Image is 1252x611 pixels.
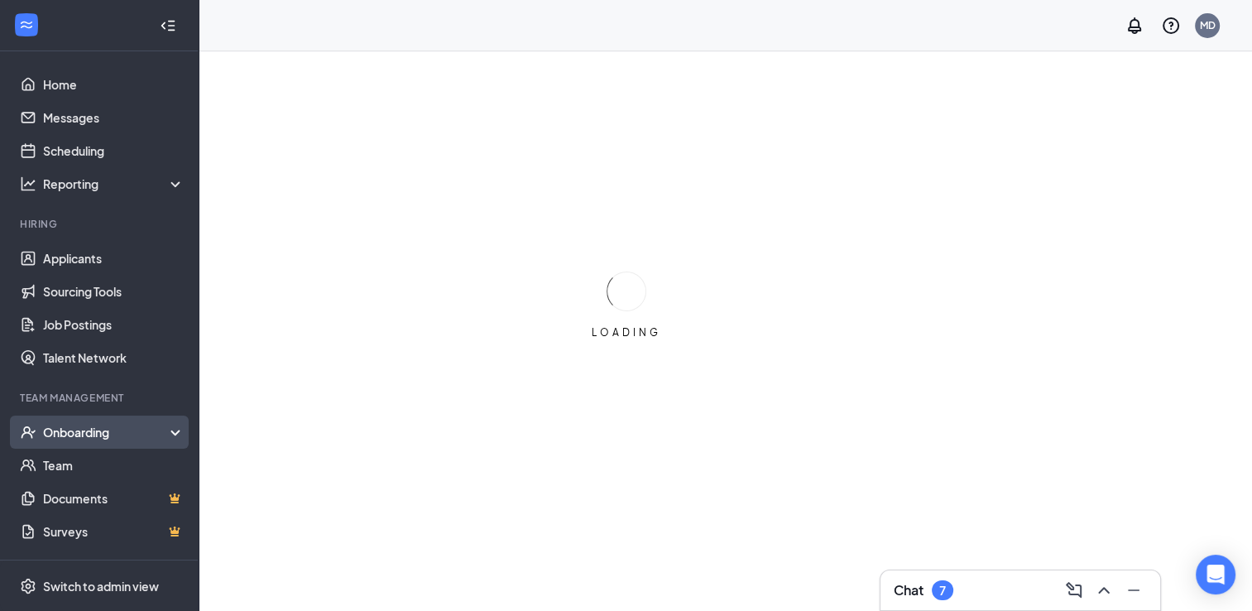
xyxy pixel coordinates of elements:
div: Reporting [43,176,185,192]
div: Switch to admin view [43,578,159,594]
div: 7 [939,584,946,598]
svg: Notifications [1125,16,1144,36]
div: LOADING [585,325,668,339]
a: Job Postings [43,308,185,341]
svg: UserCheck [20,424,36,440]
div: Open Intercom Messenger [1196,555,1235,594]
div: Team Management [20,391,181,405]
svg: QuestionInfo [1161,16,1181,36]
svg: ComposeMessage [1064,580,1084,600]
button: ChevronUp [1091,577,1117,604]
a: Applicants [43,242,185,275]
a: SurveysCrown [43,515,185,548]
h3: Chat [894,581,923,599]
div: MD [1200,18,1216,32]
svg: WorkstreamLogo [18,17,35,33]
svg: ChevronUp [1094,580,1114,600]
a: Scheduling [43,134,185,167]
a: Sourcing Tools [43,275,185,308]
div: Onboarding [43,424,170,440]
a: Talent Network [43,341,185,374]
svg: Analysis [20,176,36,192]
svg: Minimize [1124,580,1144,600]
button: ComposeMessage [1061,577,1087,604]
div: Hiring [20,217,181,231]
a: Home [43,68,185,101]
svg: Collapse [160,17,176,34]
a: DocumentsCrown [43,482,185,515]
a: Team [43,449,185,482]
button: Minimize [1120,577,1147,604]
a: Messages [43,101,185,134]
svg: Settings [20,578,36,594]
